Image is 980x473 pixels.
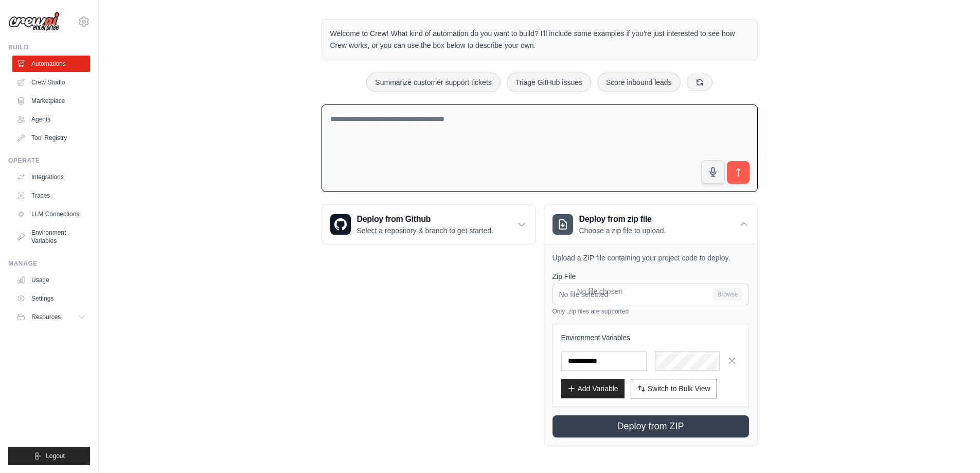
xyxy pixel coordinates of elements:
[31,313,61,321] span: Resources
[8,259,90,268] div: Manage
[12,93,90,109] a: Marketplace
[46,452,65,460] span: Logout
[8,12,60,31] img: Logo
[553,307,749,316] p: Only .zip files are supported
[366,73,500,92] button: Summarize customer support tickets
[553,415,749,437] button: Deploy from ZIP
[12,187,90,204] a: Traces
[8,447,90,465] button: Logout
[12,224,90,249] a: Environment Variables
[648,383,710,394] span: Switch to Bulk View
[929,424,980,473] iframe: Chat Widget
[561,332,740,343] h3: Environment Variables
[553,284,749,305] input: No file selected Browse
[631,379,717,398] button: Switch to Bulk View
[507,73,591,92] button: Triage GitHub issues
[553,271,749,282] label: Zip File
[12,130,90,146] a: Tool Registry
[12,290,90,307] a: Settings
[929,424,980,473] div: Widget de chat
[12,169,90,185] a: Integrations
[561,379,625,398] button: Add Variable
[12,272,90,288] a: Usage
[8,43,90,51] div: Build
[357,225,493,236] p: Select a repository & branch to get started.
[597,73,681,92] button: Score inbound leads
[12,74,90,91] a: Crew Studio
[357,213,493,225] h3: Deploy from Github
[330,28,749,51] p: Welcome to Crew! What kind of automation do you want to build? I'll include some examples if you'...
[12,56,90,72] a: Automations
[8,156,90,165] div: Operate
[12,111,90,128] a: Agents
[579,225,666,236] p: Choose a zip file to upload.
[12,206,90,222] a: LLM Connections
[579,213,666,225] h3: Deploy from zip file
[553,253,749,263] p: Upload a ZIP file containing your project code to deploy.
[12,309,90,325] button: Resources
